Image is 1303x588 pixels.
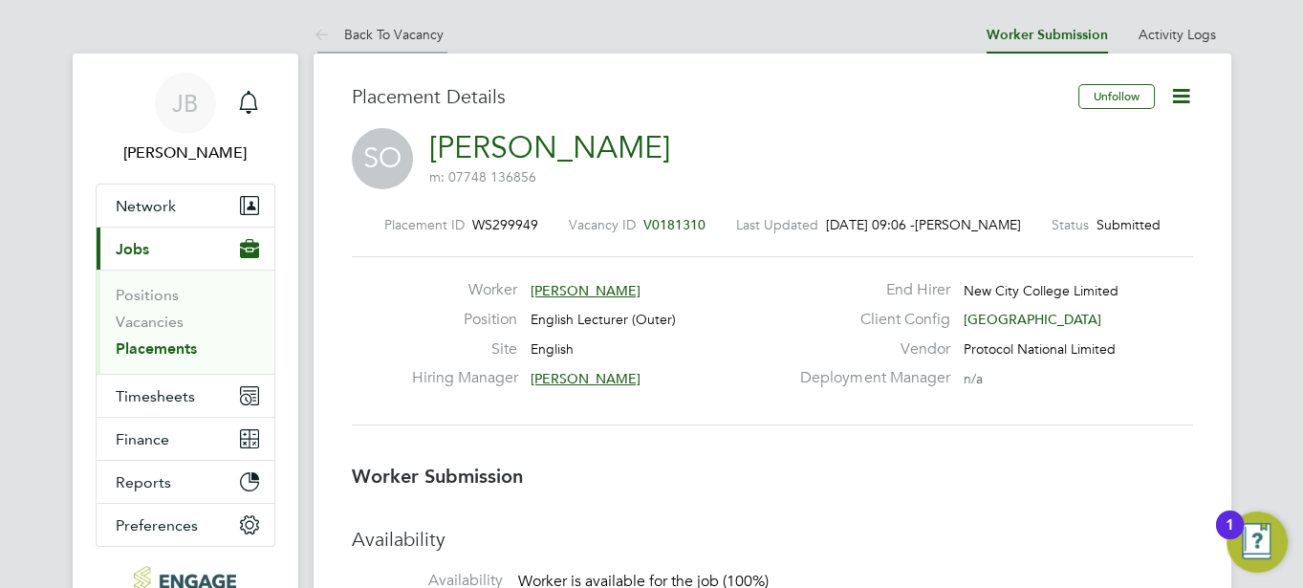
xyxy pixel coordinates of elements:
[96,142,275,164] span: Josh Boulding
[96,73,275,164] a: JB[PERSON_NAME]
[116,197,176,215] span: Network
[963,311,1100,328] span: [GEOGRAPHIC_DATA]
[963,282,1118,299] span: New City College Limited
[472,216,538,233] span: WS299949
[97,504,274,546] button: Preferences
[116,430,169,448] span: Finance
[97,228,274,270] button: Jobs
[97,185,274,227] button: Network
[789,280,949,300] label: End Hirer
[429,129,670,166] a: [PERSON_NAME]
[987,27,1108,43] a: Worker Submission
[531,370,641,387] span: [PERSON_NAME]
[736,216,818,233] label: Last Updated
[1052,216,1089,233] label: Status
[963,340,1115,358] span: Protocol National Limited
[1078,84,1155,109] button: Unfollow
[789,368,949,388] label: Deployment Manager
[352,84,1064,109] h3: Placement Details
[116,387,195,405] span: Timesheets
[97,375,274,417] button: Timesheets
[116,313,184,331] a: Vacancies
[1139,26,1216,43] a: Activity Logs
[352,465,523,488] b: Worker Submission
[116,516,198,534] span: Preferences
[97,418,274,460] button: Finance
[1227,512,1288,573] button: Open Resource Center, 1 new notification
[116,473,171,491] span: Reports
[412,368,517,388] label: Hiring Manager
[97,270,274,374] div: Jobs
[314,26,444,43] a: Back To Vacancy
[569,216,636,233] label: Vacancy ID
[1097,216,1161,233] span: Submitted
[789,339,949,359] label: Vendor
[116,286,179,304] a: Positions
[531,282,641,299] span: [PERSON_NAME]
[172,91,198,116] span: JB
[915,216,1021,233] span: [PERSON_NAME]
[531,311,676,328] span: English Lecturer (Outer)
[97,461,274,503] button: Reports
[826,216,915,233] span: [DATE] 09:06 -
[531,340,574,358] span: English
[412,310,517,330] label: Position
[116,339,197,358] a: Placements
[963,370,982,387] span: n/a
[1226,525,1234,550] div: 1
[352,128,413,189] span: SO
[643,216,706,233] span: V0181310
[384,216,465,233] label: Placement ID
[352,527,1193,552] h3: Availability
[429,168,536,185] span: m: 07748 136856
[412,339,517,359] label: Site
[412,280,517,300] label: Worker
[789,310,949,330] label: Client Config
[116,240,149,258] span: Jobs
